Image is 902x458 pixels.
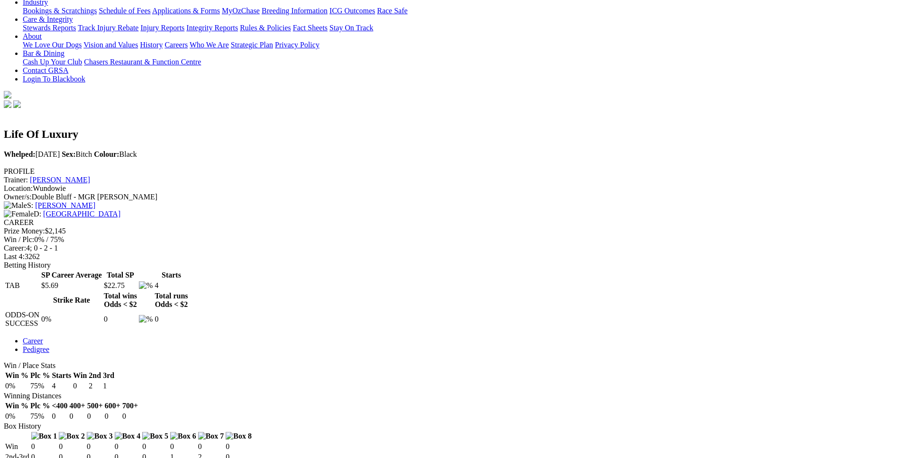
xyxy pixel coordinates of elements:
[99,7,150,15] a: Schedule of Fees
[30,371,50,380] th: Plc %
[23,345,49,353] a: Pedigree
[88,381,101,391] td: 2
[226,432,252,440] img: Box 8
[5,371,29,380] th: Win %
[164,41,188,49] a: Careers
[154,281,188,290] td: 4
[5,281,40,290] td: TAB
[142,442,169,451] td: 0
[4,201,33,209] span: S:
[4,422,898,431] div: Box History
[4,244,898,252] div: 4; 0 - 2 - 1
[23,49,64,57] a: Bar & Dining
[154,291,188,309] th: Total runs Odds < $2
[4,150,36,158] b: Whelped:
[23,337,43,345] a: Career
[4,193,32,201] span: Owner/s:
[62,150,75,158] b: Sex:
[41,310,102,328] td: 0%
[23,32,42,40] a: About
[59,432,85,440] img: Box 2
[69,401,86,411] th: 400+
[31,432,57,440] img: Box 1
[13,100,21,108] img: twitter.svg
[73,381,87,391] td: 0
[51,381,72,391] td: 4
[4,210,34,218] img: Female
[23,15,73,23] a: Care & Integrity
[4,167,898,176] div: PROFILE
[23,41,898,49] div: About
[4,252,898,261] div: 3262
[4,235,898,244] div: 0% / 75%
[30,401,50,411] th: Plc %
[377,7,407,15] a: Race Safe
[23,75,85,83] a: Login To Blackbook
[41,291,102,309] th: Strike Rate
[275,41,319,49] a: Privacy Policy
[73,371,87,380] th: Win
[240,24,291,32] a: Rules & Policies
[23,7,97,15] a: Bookings & Scratchings
[5,442,30,451] td: Win
[154,310,188,328] td: 0
[329,7,375,15] a: ICG Outcomes
[4,218,898,227] div: CAREER
[23,41,82,49] a: We Love Our Dogs
[104,412,121,421] td: 0
[190,41,229,49] a: Who We Are
[30,176,90,184] a: [PERSON_NAME]
[225,442,252,451] td: 0
[4,150,60,158] span: [DATE]
[88,371,101,380] th: 2nd
[58,442,85,451] td: 0
[293,24,328,32] a: Fact Sheets
[43,210,120,218] a: [GEOGRAPHIC_DATA]
[35,201,95,209] a: [PERSON_NAME]
[51,401,68,411] th: <400
[4,235,34,243] span: Win / Plc:
[4,176,28,184] span: Trainer:
[104,401,121,411] th: 600+
[5,412,29,421] td: 0%
[262,7,328,15] a: Breeding Information
[198,432,224,440] img: Box 7
[186,24,238,32] a: Integrity Reports
[154,270,188,280] th: Starts
[4,261,898,269] div: Betting History
[4,227,45,235] span: Prize Money:
[102,371,115,380] th: 3rd
[31,442,58,451] td: 0
[87,432,113,440] img: Box 3
[87,401,103,411] th: 500+
[122,401,138,411] th: 700+
[23,58,898,66] div: Bar & Dining
[4,244,26,252] span: Career:
[4,100,11,108] img: facebook.svg
[23,66,68,74] a: Contact GRSA
[83,41,138,49] a: Vision and Values
[23,58,82,66] a: Cash Up Your Club
[4,193,898,201] div: Double Bluff - MGR [PERSON_NAME]
[140,24,184,32] a: Injury Reports
[4,91,11,99] img: logo-grsa-white.png
[4,184,898,193] div: Wundowie
[170,442,197,451] td: 0
[4,201,27,210] img: Male
[152,7,220,15] a: Applications & Forms
[23,24,898,32] div: Care & Integrity
[78,24,138,32] a: Track Injury Rebate
[103,281,137,290] td: $22.75
[4,184,33,192] span: Location:
[86,442,113,451] td: 0
[222,7,260,15] a: MyOzChase
[115,432,141,440] img: Box 4
[5,381,29,391] td: 0%
[122,412,138,421] td: 0
[94,150,137,158] span: Black
[140,41,163,49] a: History
[84,58,201,66] a: Chasers Restaurant & Function Centre
[4,252,25,260] span: Last 4:
[139,281,153,290] img: %
[41,281,102,290] td: $5.69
